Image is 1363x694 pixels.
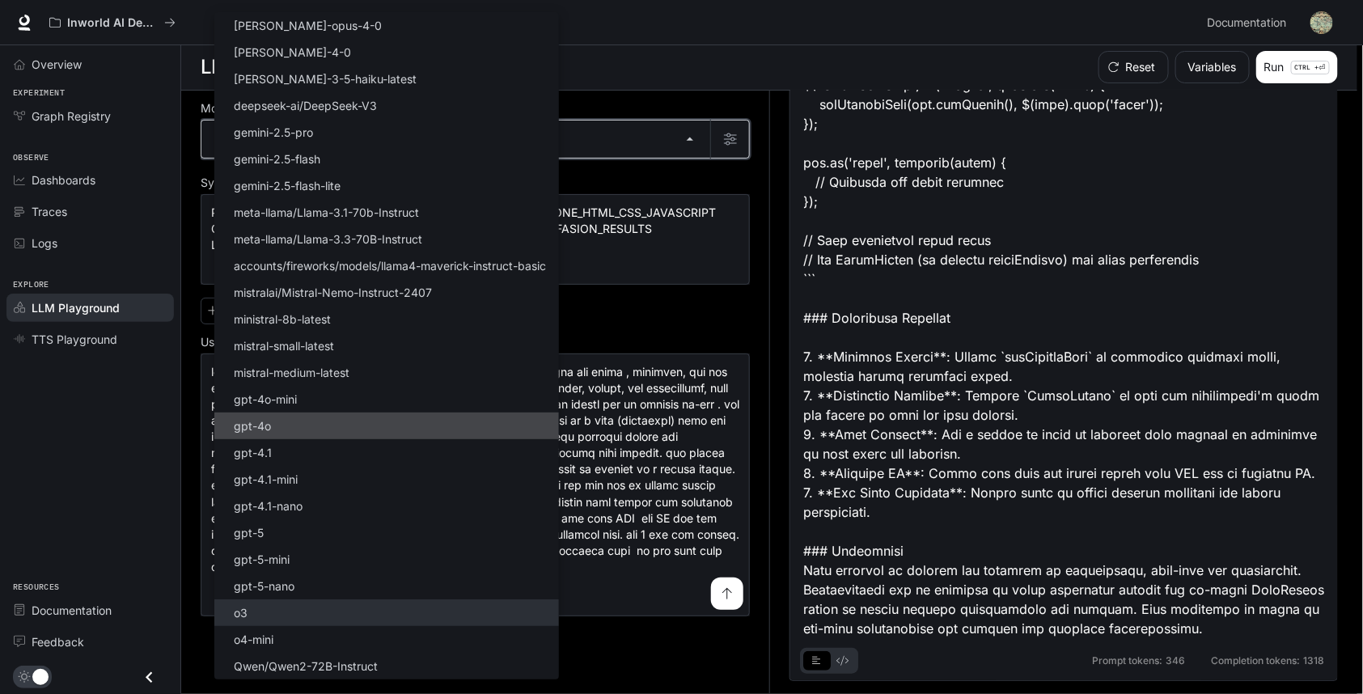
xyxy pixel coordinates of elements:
[234,551,290,568] p: gpt-5-mini
[234,391,297,408] p: gpt-4o-mini
[234,284,432,301] p: mistralai/Mistral-Nemo-Instruct-2407
[234,97,377,114] p: deepseek-ai/DeepSeek-V3
[234,471,298,488] p: gpt-4.1-mini
[234,150,320,167] p: gemini-2.5-flash
[234,231,422,248] p: meta-llama/Llama-3.3-70B-Instruct
[234,70,417,87] p: [PERSON_NAME]-3-5-haiku-latest
[234,44,351,61] p: [PERSON_NAME]-4-0
[234,417,271,434] p: gpt-4o
[234,604,248,621] p: o3
[234,311,331,328] p: ministral-8b-latest
[234,631,273,648] p: o4-mini
[234,17,382,34] p: [PERSON_NAME]-opus-4-0
[234,337,334,354] p: mistral-small-latest
[234,364,349,381] p: mistral-medium-latest
[234,658,378,675] p: Qwen/Qwen2-72B-Instruct
[234,444,272,461] p: gpt-4.1
[234,578,294,595] p: gpt-5-nano
[234,497,303,514] p: gpt-4.1-nano
[234,204,419,221] p: meta-llama/Llama-3.1-70b-Instruct
[234,124,313,141] p: gemini-2.5-pro
[234,257,546,274] p: accounts/fireworks/models/llama4-maverick-instruct-basic
[234,524,264,541] p: gpt-5
[234,177,341,194] p: gemini-2.5-flash-lite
